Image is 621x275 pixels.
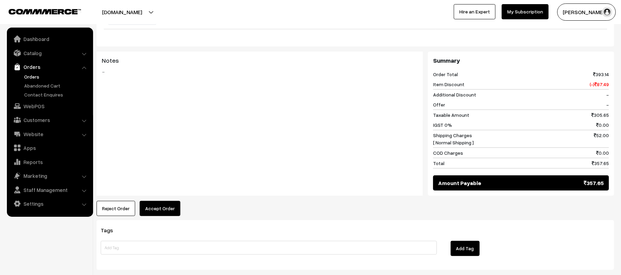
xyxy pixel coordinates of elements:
span: 52.00 [594,132,609,146]
span: Item Discount [433,81,464,88]
a: Abandoned Cart [22,82,91,89]
a: Website [9,128,91,140]
a: Staff Management [9,184,91,196]
a: COMMMERCE [9,7,69,15]
button: Reject Order [97,201,135,216]
img: COMMMERCE [9,9,81,14]
span: 357.65 [592,160,609,167]
h3: Summary [433,57,609,64]
button: Accept Order [140,201,180,216]
a: Customers [9,114,91,126]
button: [PERSON_NAME] [557,3,616,21]
span: Offer [433,101,445,108]
img: user [602,7,612,17]
span: 357.65 [584,179,604,187]
span: Additional Discount [433,91,476,98]
a: Orders [9,61,91,73]
a: Reports [9,156,91,168]
span: 0.00 [596,121,609,129]
span: 393.14 [593,71,609,78]
span: Shipping Charges [ Normal Shipping ] [433,132,474,146]
a: Dashboard [9,33,91,45]
span: IGST 0% [433,121,452,129]
a: Settings [9,197,91,210]
a: Catalog [9,47,91,59]
span: Tags [101,227,121,234]
button: [DOMAIN_NAME] [78,3,166,21]
a: Hire an Expert [454,4,495,19]
span: - [606,91,609,98]
span: COD Charges [433,149,463,156]
span: Order Total [433,71,458,78]
a: My Subscription [502,4,549,19]
input: Add Tag [101,241,437,255]
a: Apps [9,142,91,154]
blockquote: - [102,68,418,76]
span: Total [433,160,444,167]
span: Taxable Amount [433,111,469,119]
span: 0.00 [596,149,609,156]
span: 305.65 [591,111,609,119]
button: Add Tag [451,241,480,256]
span: - [606,101,609,108]
span: Amount Payable [438,179,481,187]
a: WebPOS [9,100,91,112]
a: Contact Enquires [22,91,91,98]
a: Orders [22,73,91,80]
h3: Notes [102,57,418,64]
a: Marketing [9,170,91,182]
span: (-) 87.49 [590,81,609,88]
